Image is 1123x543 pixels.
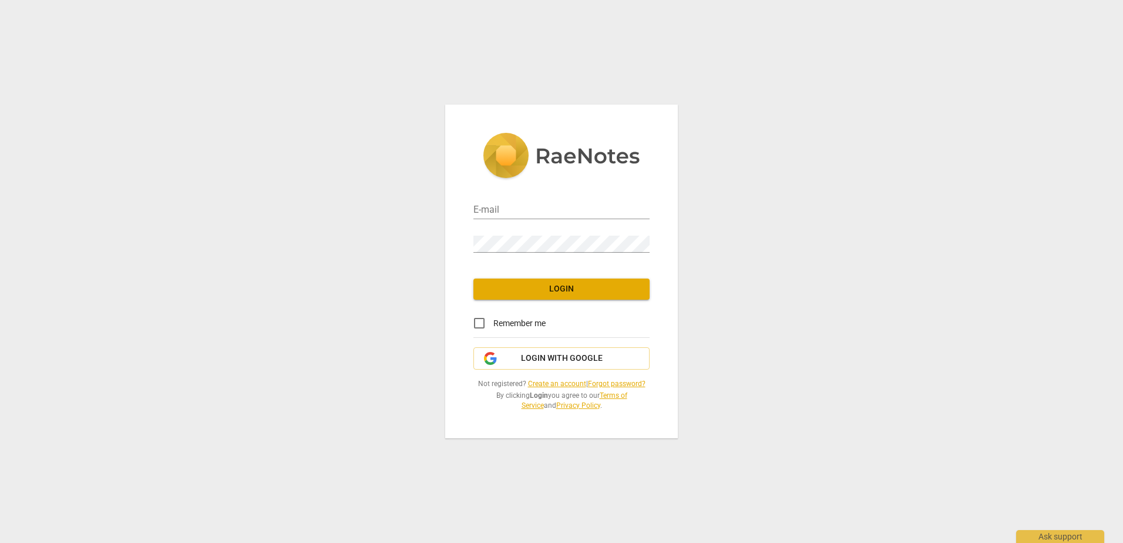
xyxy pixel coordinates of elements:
[483,133,640,181] img: 5ac2273c67554f335776073100b6d88f.svg
[522,391,627,410] a: Terms of Service
[473,391,650,410] span: By clicking you agree to our and .
[473,279,650,300] button: Login
[473,379,650,389] span: Not registered? |
[588,380,645,388] a: Forgot password?
[530,391,548,400] b: Login
[493,317,546,330] span: Remember me
[528,380,586,388] a: Create an account
[556,401,600,410] a: Privacy Policy
[483,283,640,295] span: Login
[1016,530,1104,543] div: Ask support
[521,353,603,364] span: Login with Google
[473,347,650,370] button: Login with Google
